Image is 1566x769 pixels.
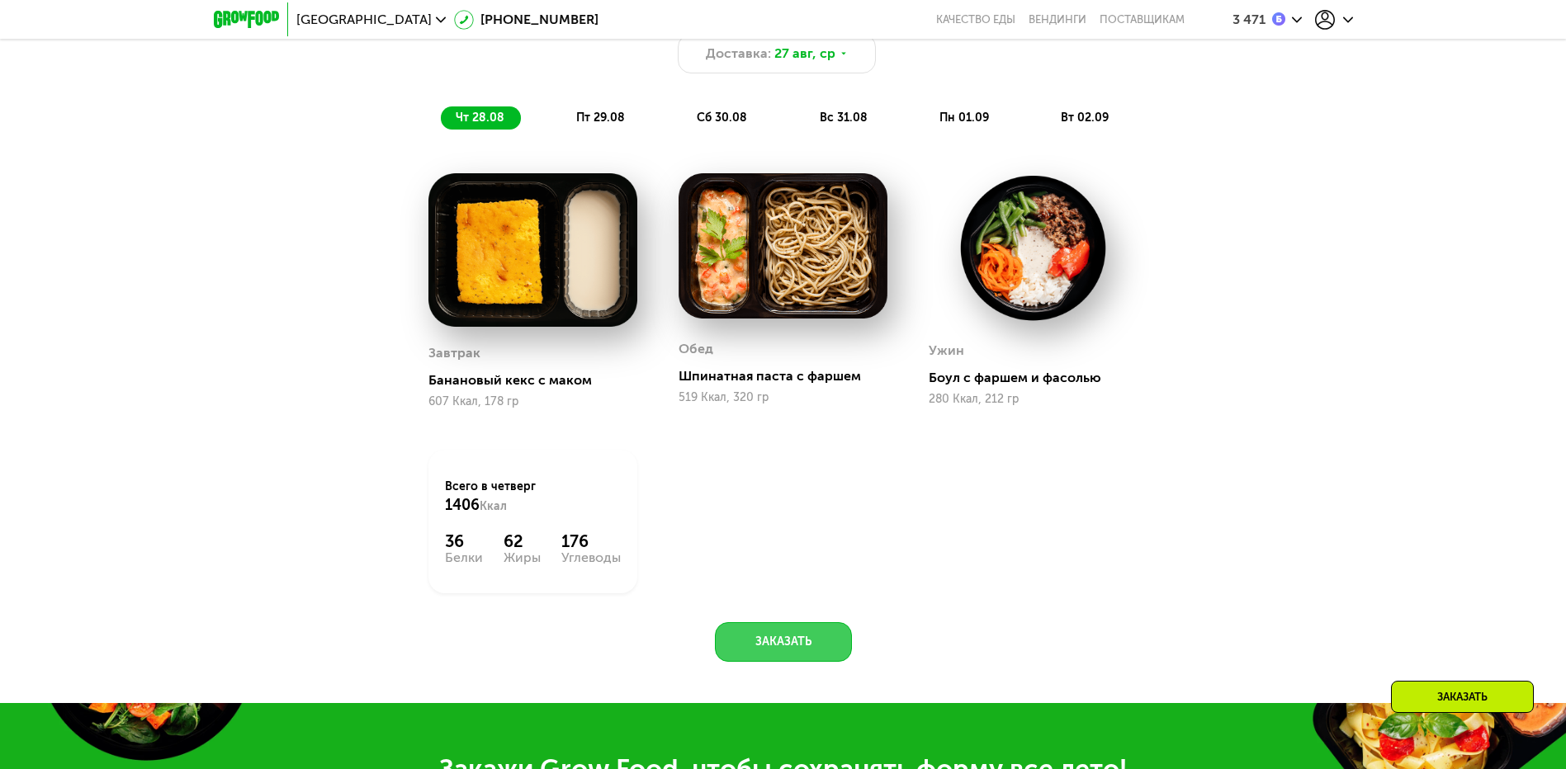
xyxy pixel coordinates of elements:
[504,531,541,551] div: 62
[929,370,1151,386] div: Боул с фаршем и фасолью
[929,338,964,363] div: Ужин
[679,391,887,404] div: 519 Ккал, 320 гр
[679,368,901,384] div: Шпинатная паста с фаршем
[456,111,504,125] span: чт 28.08
[454,10,598,30] a: [PHONE_NUMBER]
[939,111,989,125] span: пн 01.09
[445,496,480,514] span: 1406
[445,531,483,551] div: 36
[561,551,621,564] div: Углеводы
[445,479,621,515] div: Всего в четверг
[1391,681,1534,713] div: Заказать
[480,499,507,513] span: Ккал
[504,551,541,564] div: Жиры
[706,44,771,64] span: Доставка:
[697,111,747,125] span: сб 30.08
[936,13,1015,26] a: Качество еды
[561,531,621,551] div: 176
[296,13,432,26] span: [GEOGRAPHIC_DATA]
[929,393,1138,406] div: 280 Ккал, 212 гр
[428,372,651,389] div: Банановый кекс с маком
[428,395,637,408] div: 607 Ккал, 178 гр
[1100,13,1185,26] div: поставщикам
[428,341,480,366] div: Завтрак
[445,551,483,564] div: Белки
[576,111,625,125] span: пт 29.08
[820,111,868,125] span: вс 31.08
[774,44,835,64] span: 27 авг, ср
[1232,13,1266,26] div: 3 471
[1029,13,1086,26] a: Вендинги
[715,622,852,662] button: Заказать
[1061,111,1109,125] span: вт 02.09
[679,337,713,361] div: Обед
